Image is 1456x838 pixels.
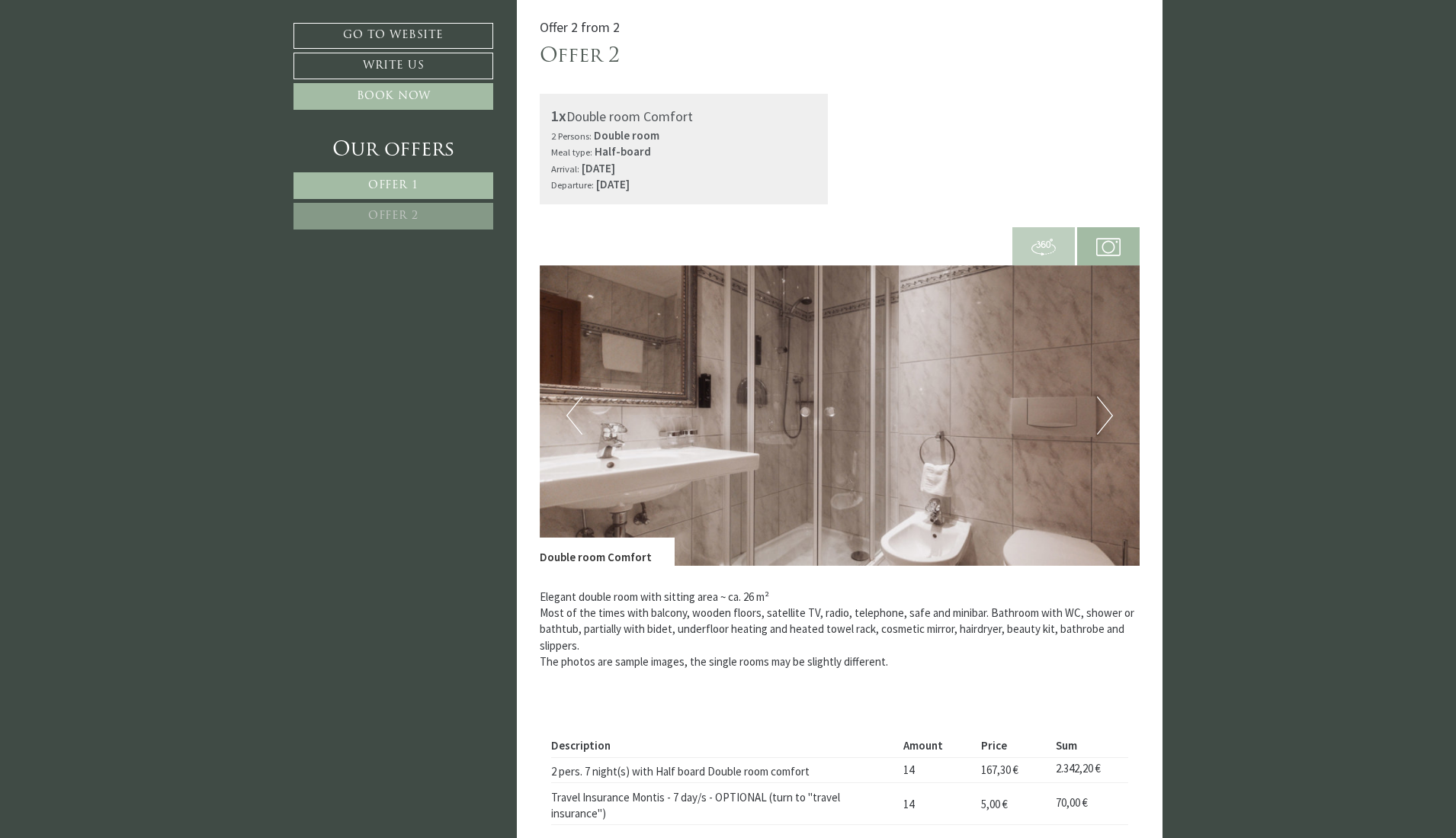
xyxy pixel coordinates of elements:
[551,146,592,158] small: Meal type:
[1096,235,1121,259] img: camera.svg
[519,402,601,429] button: Send
[1050,735,1128,757] th: Sum
[1050,757,1128,783] td: 2.342,20 €
[897,757,976,783] td: 14
[594,128,659,143] b: Double room
[551,105,817,127] div: Double room Comfort
[897,735,976,757] th: Amount
[1097,397,1113,435] button: Next
[897,783,976,825] td: 14
[551,106,566,125] b: 1x
[540,18,620,36] span: Offer 2 from 2
[23,43,156,55] div: Montis – Active Nature Spa
[275,11,326,36] div: [DATE]
[582,161,615,175] b: [DATE]
[540,43,620,71] div: Offer 2
[293,53,493,79] a: Write us
[540,265,1140,566] img: image
[1050,783,1128,825] td: 70,00 €
[551,130,592,142] small: 2 Persons:
[981,797,1008,811] span: 5,00 €
[368,210,419,222] span: Offer 2
[981,763,1018,777] span: 167,30 €
[540,538,675,565] div: Double room Comfort
[551,757,898,783] td: 2 pers. 7 night(s) with Half board Double room comfort
[293,83,493,110] a: Book now
[293,136,493,165] div: Our offers
[540,589,1140,670] p: Elegant double room with sitting area ~ ca. 26 m² Most of the times with balcony, wooden floors, ...
[551,783,898,825] td: Travel Insurance Montis - 7 day/s - OPTIONAL (turn to "travel insurance")
[595,144,651,159] b: Half-board
[368,180,419,191] span: Offer 1
[566,397,582,435] button: Previous
[551,178,594,191] small: Departure:
[11,40,164,84] div: Hello, how can we help you?
[1031,235,1056,259] img: 360-grad.svg
[551,735,898,757] th: Description
[23,71,156,81] small: 08:15
[293,23,493,49] a: Go to website
[596,177,630,191] b: [DATE]
[551,162,579,175] small: Arrival:
[976,735,1050,757] th: Price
